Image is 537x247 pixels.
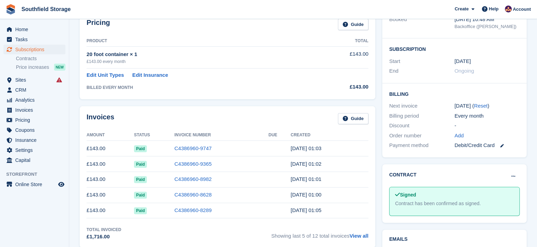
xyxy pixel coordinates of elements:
[87,156,134,172] td: £143.00
[132,71,168,79] a: Edit Insurance
[389,132,455,140] div: Order number
[455,16,520,24] div: [DATE] 10:48 AM
[3,95,65,105] a: menu
[134,161,147,168] span: Paid
[389,67,455,75] div: End
[56,77,62,83] i: Smart entry sync failures have occurred
[389,57,455,65] div: Start
[15,75,57,85] span: Sites
[87,84,316,91] div: BILLED EVERY MONTH
[134,145,147,152] span: Paid
[3,115,65,125] a: menu
[15,115,57,125] span: Pricing
[87,233,121,241] div: £1,716.00
[389,45,520,52] h2: Subscription
[16,63,65,71] a: Price increases NEW
[290,192,321,198] time: 2025-05-05 00:00:45 UTC
[15,180,57,189] span: Online Store
[338,113,368,125] a: Guide
[395,191,514,199] div: Signed
[6,4,16,15] img: stora-icon-8386f47178a22dfd0bd8f6a31ec36ba5ce8667c1dd55bd0f319d3a0aa187defe.svg
[268,130,290,141] th: Due
[174,145,212,151] a: C4386960-9747
[174,176,212,182] a: C4386960-8982
[513,6,531,13] span: Account
[389,122,455,130] div: Discount
[395,200,514,207] div: Contract has been confirmed as signed.
[87,113,114,125] h2: Invoices
[87,141,134,156] td: £143.00
[174,207,212,213] a: C4386960-8289
[3,25,65,34] a: menu
[54,64,65,71] div: NEW
[3,105,65,115] a: menu
[389,16,455,30] div: Booked
[271,227,368,241] span: Showing last 5 of 12 total invoices
[134,130,174,141] th: Status
[455,23,520,30] div: Backoffice ([PERSON_NAME])
[3,125,65,135] a: menu
[455,132,464,140] a: Add
[15,155,57,165] span: Capital
[389,171,417,179] h2: Contract
[316,46,368,68] td: £143.00
[3,85,65,95] a: menu
[87,172,134,187] td: £143.00
[455,141,520,149] div: Debit/Credit Card
[505,6,512,12] img: Sharon Law
[19,3,73,15] a: Southfield Storage
[455,6,468,12] span: Create
[316,83,368,91] div: £143.00
[87,71,124,79] a: Edit Unit Types
[15,95,57,105] span: Analytics
[15,135,57,145] span: Insurance
[3,45,65,54] a: menu
[16,64,49,71] span: Price increases
[455,112,520,120] div: Every month
[290,176,321,182] time: 2025-06-05 00:01:44 UTC
[87,227,121,233] div: Total Invoiced
[290,145,321,151] time: 2025-08-05 00:03:24 UTC
[16,55,65,62] a: Contracts
[87,187,134,203] td: £143.00
[290,207,321,213] time: 2025-04-05 00:05:22 UTC
[389,237,520,242] h2: Emails
[3,155,65,165] a: menu
[6,171,69,178] span: Storefront
[87,51,316,58] div: 20 foot container × 1
[87,19,110,30] h2: Pricing
[15,145,57,155] span: Settings
[15,45,57,54] span: Subscriptions
[87,130,134,141] th: Amount
[3,180,65,189] a: menu
[134,192,147,199] span: Paid
[174,192,212,198] a: C4386960-8628
[455,122,520,130] div: -
[15,35,57,44] span: Tasks
[389,141,455,149] div: Payment method
[3,75,65,85] a: menu
[290,130,368,141] th: Created
[134,176,147,183] span: Paid
[455,57,471,65] time: 2024-09-05 00:00:00 UTC
[489,6,499,12] span: Help
[349,233,368,239] a: View all
[15,105,57,115] span: Invoices
[389,112,455,120] div: Billing period
[87,36,316,47] th: Product
[3,145,65,155] a: menu
[455,102,520,110] div: [DATE] ( )
[57,180,65,189] a: Preview store
[174,130,269,141] th: Invoice Number
[3,35,65,44] a: menu
[87,203,134,218] td: £143.00
[174,161,212,167] a: C4386960-9365
[87,58,316,65] div: £143.00 every month
[15,125,57,135] span: Coupons
[15,85,57,95] span: CRM
[316,36,368,47] th: Total
[389,90,520,97] h2: Billing
[3,135,65,145] a: menu
[290,161,321,167] time: 2025-07-05 00:02:55 UTC
[134,207,147,214] span: Paid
